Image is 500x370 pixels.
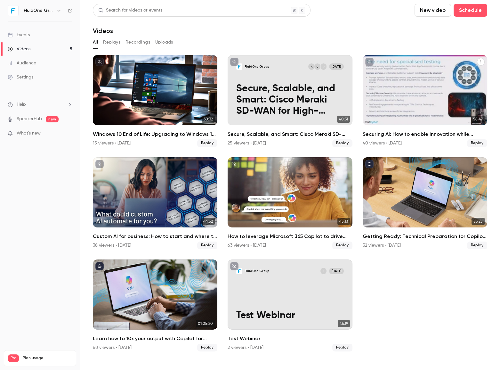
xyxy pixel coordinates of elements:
[228,157,352,249] a: 45:13How to leverage Microsoft 365 Copilot to drive value in an admin-heavy world63 viewers • [DA...
[228,130,352,138] h2: Secure, Scalable, and Smart: Cisco Meraki SD-WAN for High-Performance Enterprises
[93,233,217,240] h2: Custom AI for business: How to start and where to invest
[65,131,72,136] iframe: Noticeable Trigger
[46,116,59,122] span: new
[228,259,352,351] li: Test Webinar
[8,354,19,362] span: Pro
[236,268,242,274] img: Test Webinar
[308,63,315,70] div: A
[197,344,217,351] span: Replay
[230,160,238,168] button: unpublished
[236,310,344,321] p: Test Webinar
[95,262,104,270] button: published
[93,130,217,138] h2: Windows 10 End of Life: Upgrading to Windows 11 & the Added Value of Business Premium
[24,7,54,14] h6: FluidOne Group
[467,139,487,147] span: Replay
[8,60,36,66] div: Audience
[202,116,215,123] span: 30:32
[17,101,26,108] span: Help
[197,242,217,249] span: Replay
[93,37,98,47] button: All
[320,63,327,70] div: P
[467,242,487,249] span: Replay
[93,55,217,147] a: 30:32Windows 10 End of Life: Upgrading to Windows 11 & the Added Value of Business Premium15 view...
[228,259,352,351] a: Test WebinarFluidOne GroupL[DATE]Test Webinar13:39Test Webinar2 viewers • [DATE]Replay
[8,74,33,80] div: Settings
[93,140,131,146] div: 15 viewers • [DATE]
[93,242,131,249] div: 38 viewers • [DATE]
[228,157,352,249] li: How to leverage Microsoft 365 Copilot to drive value in an admin-heavy world
[155,37,173,47] button: Uploads
[17,130,41,137] span: What's new
[363,233,487,240] h2: Getting Ready: Technical Preparation for Copilot Implementation
[228,55,352,147] a: Secure, Scalable, and Smart: Cisco Meraki SD-WAN for High-Performance EnterprisesFluidOne GroupPC...
[332,242,352,249] span: Replay
[93,4,487,366] section: Videos
[338,320,350,327] span: 13:39
[472,218,485,225] span: 53:25
[314,63,321,70] div: C
[454,4,487,17] button: Schedule
[332,139,352,147] span: Replay
[365,160,374,168] button: published
[17,116,42,122] a: SpeakerHub
[93,335,217,342] h2: Learn how to 10x your output with Copilot for Microsoft 365
[98,7,162,14] div: Search for videos or events
[8,101,72,108] li: help-dropdown-opener
[93,344,132,351] div: 68 viewers • [DATE]
[244,269,269,273] p: FluidOne Group
[103,37,120,47] button: Replays
[471,116,485,123] span: 58:47
[332,344,352,351] span: Replay
[337,116,350,123] span: 40:31
[8,5,18,16] img: FluidOne Group
[8,32,30,38] div: Events
[93,259,217,351] a: 01:05:20Learn how to 10x your output with Copilot for Microsoft 36568 viewers • [DATE]Replay
[125,37,150,47] button: Recordings
[365,58,374,66] button: unpublished
[228,344,263,351] div: 2 viewers • [DATE]
[415,4,451,17] button: New video
[228,335,352,342] h2: Test Webinar
[244,64,269,69] p: FluidOne Group
[196,320,215,327] span: 01:05:20
[363,140,402,146] div: 40 viewers • [DATE]
[337,218,350,225] span: 45:13
[8,46,30,52] div: Videos
[95,160,104,168] button: unpublished
[197,139,217,147] span: Replay
[236,63,242,70] img: Secure, Scalable, and Smart: Cisco Meraki SD-WAN for High-Performance Enterprises
[93,27,113,35] h1: Videos
[228,233,352,240] h2: How to leverage Microsoft 365 Copilot to drive value in an admin-heavy world
[228,140,266,146] div: 25 viewers • [DATE]
[363,55,487,147] a: 58:47Securing AI: How to enable innovation while mitigating risks40 viewers • [DATE]Replay
[329,63,344,70] span: [DATE]
[320,267,327,274] div: L
[363,242,401,249] div: 32 viewers • [DATE]
[201,218,215,225] span: 44:52
[230,262,238,270] button: unpublished
[95,58,104,66] button: unpublished
[93,55,217,147] li: Windows 10 End of Life: Upgrading to Windows 11 & the Added Value of Business Premium
[93,259,217,351] li: Learn how to 10x your output with Copilot for Microsoft 365
[363,55,487,147] li: Securing AI: How to enable innovation while mitigating risks
[363,157,487,249] li: Getting Ready: Technical Preparation for Copilot Implementation
[230,58,238,66] button: unpublished
[23,356,72,361] span: Plan usage
[93,157,217,249] li: Custom AI for business: How to start and where to invest
[93,157,217,249] a: 44:52Custom AI for business: How to start and where to invest38 viewers • [DATE]Replay
[228,242,266,249] div: 63 viewers • [DATE]
[329,268,344,274] span: [DATE]
[363,157,487,249] a: 53:25Getting Ready: Technical Preparation for Copilot Implementation32 viewers • [DATE]Replay
[236,83,344,117] p: Secure, Scalable, and Smart: Cisco Meraki SD-WAN for High-Performance Enterprises
[228,55,352,147] li: Secure, Scalable, and Smart: Cisco Meraki SD-WAN for High-Performance Enterprises
[363,130,487,138] h2: Securing AI: How to enable innovation while mitigating risks
[93,55,487,351] ul: Videos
